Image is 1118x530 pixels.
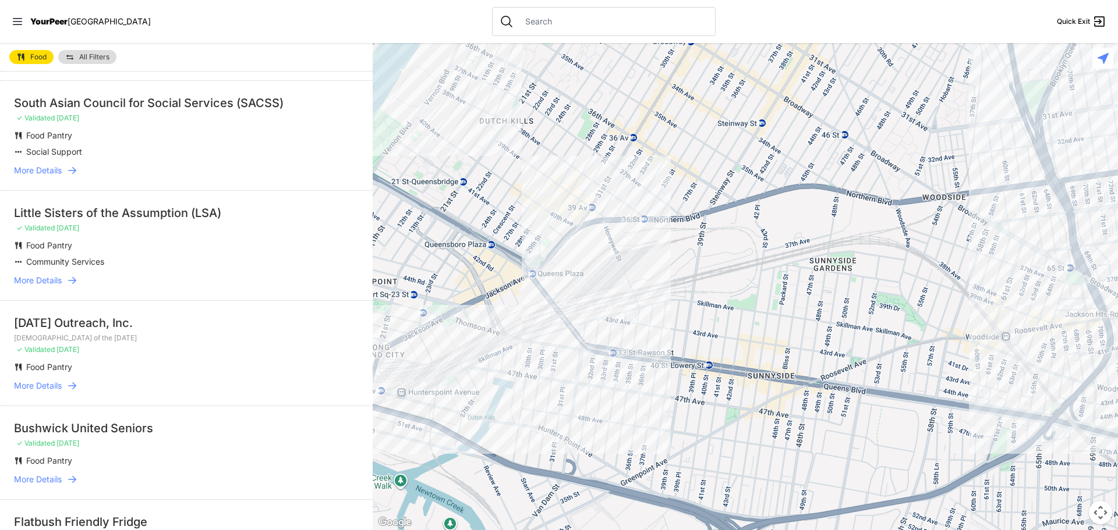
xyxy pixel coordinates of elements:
span: ✓ Validated [16,223,55,232]
div: [DATE] Outreach, Inc. [14,315,359,331]
a: Open this area in Google Maps (opens a new window) [376,515,414,530]
img: Google [376,515,414,530]
a: More Details [14,474,359,485]
span: YourPeer [30,16,68,26]
a: YourPeer[GEOGRAPHIC_DATA] [30,18,151,25]
button: Map camera controls [1089,501,1112,524]
span: More Details [14,165,62,176]
span: Food Pantry [26,456,72,465]
a: Quick Exit [1057,15,1106,29]
input: Search [518,16,708,27]
span: [DATE] [56,223,79,232]
a: All Filters [58,50,116,64]
span: Social Support [26,147,82,156]
a: More Details [14,275,359,286]
span: [DATE] [56,113,79,122]
span: Food [30,54,47,61]
a: Food [9,50,54,64]
span: ✓ Validated [16,439,55,447]
div: Bushwick United Seniors [14,420,359,436]
div: Little Sisters of the Assumption (LSA) [14,205,359,221]
span: [DATE] [56,345,79,354]
a: More Details [14,380,359,392]
span: [GEOGRAPHIC_DATA] [68,16,151,26]
p: [DEMOGRAPHIC_DATA] of the [DATE] [14,333,359,343]
span: All Filters [79,54,109,61]
div: Flatbush Friendly Fridge [14,514,359,530]
span: More Details [14,380,62,392]
a: More Details [14,165,359,176]
span: Food Pantry [26,130,72,140]
span: [DATE] [56,439,79,447]
span: More Details [14,275,62,286]
span: More Details [14,474,62,485]
div: South Asian Council for Social Services (SACSS) [14,95,359,111]
span: Quick Exit [1057,17,1090,26]
span: ✓ Validated [16,113,55,122]
span: Community Services [26,257,104,266]
span: Food Pantry [26,362,72,372]
span: Food Pantry [26,240,72,250]
span: ✓ Validated [16,345,55,354]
